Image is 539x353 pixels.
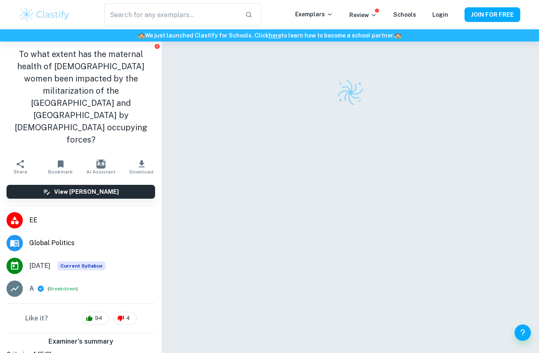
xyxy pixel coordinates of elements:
[104,3,239,26] input: Search for any exemplars...
[57,261,106,270] div: This exemplar is based on the current syllabus. Feel free to refer to it for inspiration/ideas wh...
[29,238,155,248] span: Global Politics
[29,215,155,225] span: EE
[154,43,160,49] button: Report issue
[7,48,155,146] h1: To what extent has the maternal health of [DEMOGRAPHIC_DATA] women been impacted by the militariz...
[336,78,365,107] img: Clastify logo
[13,169,27,175] span: Share
[96,160,105,169] img: AI Assistant
[54,187,119,196] h6: View [PERSON_NAME]
[432,11,448,18] a: Login
[394,32,401,39] span: 🏫
[515,324,531,341] button: Help and Feedback
[122,314,134,322] span: 4
[269,32,281,39] a: here
[113,312,137,325] div: 4
[121,156,162,178] button: Download
[82,312,109,325] div: 94
[349,11,377,20] p: Review
[48,285,78,293] span: ( )
[138,32,145,39] span: 🏫
[393,11,416,18] a: Schools
[90,314,107,322] span: 94
[7,185,155,199] button: View [PERSON_NAME]
[465,7,520,22] button: JOIN FOR FREE
[29,261,50,271] span: [DATE]
[49,285,76,292] button: Breakdown
[295,10,333,19] p: Exemplars
[25,314,48,323] h6: Like it?
[2,31,537,40] h6: We just launched Clastify for Schools. Click to learn how to become a school partner.
[19,7,70,23] img: Clastify logo
[48,169,73,175] span: Bookmark
[29,284,34,294] p: A
[40,156,81,178] button: Bookmark
[81,156,121,178] button: AI Assistant
[129,169,153,175] span: Download
[3,337,158,346] h6: Examiner's summary
[57,261,106,270] span: Current Syllabus
[86,169,116,175] span: AI Assistant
